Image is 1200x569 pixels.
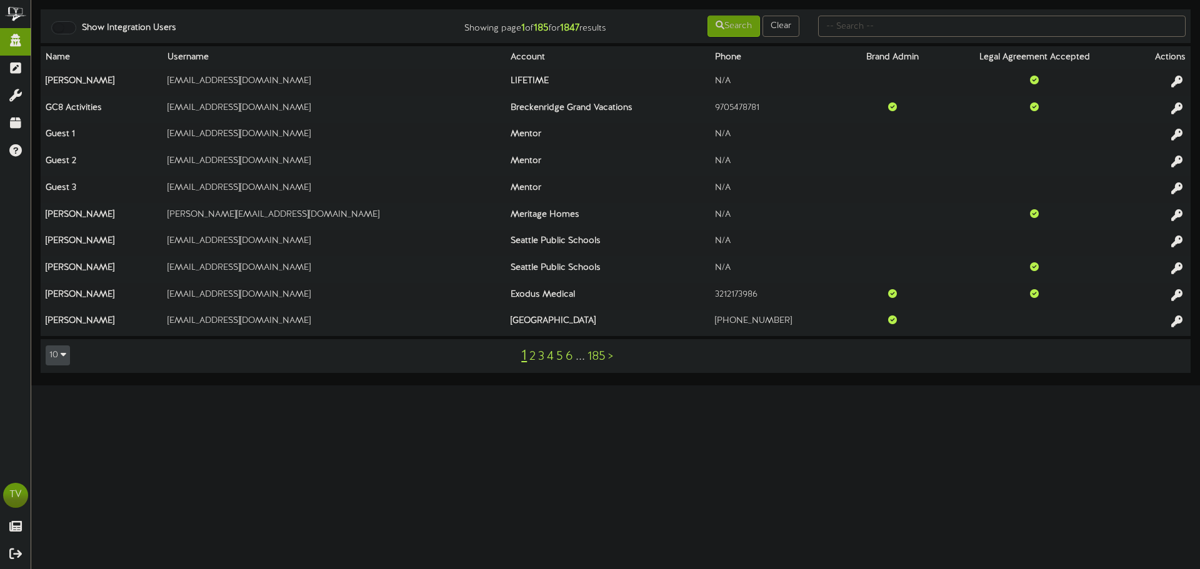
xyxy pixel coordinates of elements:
[506,69,710,96] th: LIFETIME
[521,22,525,34] strong: 1
[41,150,162,177] th: Guest 2
[41,176,162,203] th: Guest 3
[576,350,585,364] a: ...
[41,310,162,336] th: [PERSON_NAME]
[506,283,710,310] th: Exodus Medical
[162,96,506,123] td: [EMAIL_ADDRESS][DOMAIN_NAME]
[41,256,162,283] th: [PERSON_NAME]
[556,350,563,364] a: 5
[710,46,844,69] th: Phone
[41,203,162,230] th: [PERSON_NAME]
[41,230,162,257] th: [PERSON_NAME]
[506,230,710,257] th: Seattle Public Schools
[162,283,506,310] td: [EMAIL_ADDRESS][DOMAIN_NAME]
[710,203,844,230] td: N/A
[41,69,162,96] th: [PERSON_NAME]
[506,150,710,177] th: Mentor
[162,230,506,257] td: [EMAIL_ADDRESS][DOMAIN_NAME]
[506,46,710,69] th: Account
[529,350,536,364] a: 2
[506,96,710,123] th: Breckenridge Grand Vacations
[707,16,760,37] button: Search
[72,22,176,34] label: Show Integration Users
[710,69,844,96] td: N/A
[547,350,554,364] a: 4
[710,310,844,336] td: [PHONE_NUMBER]
[162,256,506,283] td: [EMAIL_ADDRESS][DOMAIN_NAME]
[506,176,710,203] th: Mentor
[844,46,941,69] th: Brand Admin
[818,16,1186,37] input: -- Search --
[710,256,844,283] td: N/A
[162,123,506,150] td: [EMAIL_ADDRESS][DOMAIN_NAME]
[506,310,710,336] th: [GEOGRAPHIC_DATA]
[162,46,506,69] th: Username
[710,96,844,123] td: 9705478781
[710,230,844,257] td: N/A
[608,350,613,364] a: >
[41,46,162,69] th: Name
[710,176,844,203] td: N/A
[566,350,573,364] a: 6
[506,203,710,230] th: Meritage Homes
[41,123,162,150] th: Guest 1
[941,46,1128,69] th: Legal Agreement Accepted
[41,283,162,310] th: [PERSON_NAME]
[1127,46,1191,69] th: Actions
[538,350,544,364] a: 3
[506,256,710,283] th: Seattle Public Schools
[162,176,506,203] td: [EMAIL_ADDRESS][DOMAIN_NAME]
[422,14,616,36] div: Showing page of for results
[587,350,606,364] a: 185
[162,310,506,336] td: [EMAIL_ADDRESS][DOMAIN_NAME]
[46,345,70,365] button: 10
[162,203,506,230] td: [PERSON_NAME][EMAIL_ADDRESS][DOMAIN_NAME]
[710,123,844,150] td: N/A
[710,283,844,310] td: 3212173986
[560,22,579,34] strong: 1847
[162,150,506,177] td: [EMAIL_ADDRESS][DOMAIN_NAME]
[710,150,844,177] td: N/A
[162,69,506,96] td: [EMAIL_ADDRESS][DOMAIN_NAME]
[762,16,799,37] button: Clear
[534,22,549,34] strong: 185
[3,483,28,508] div: TV
[41,96,162,123] th: GC8 Activities
[521,348,527,364] a: 1
[506,123,710,150] th: Mentor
